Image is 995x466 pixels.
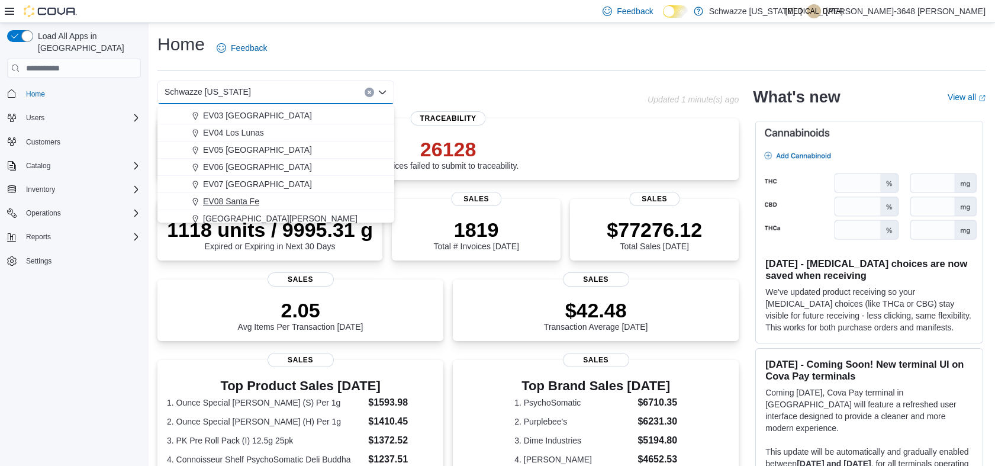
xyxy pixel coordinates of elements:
[21,111,141,125] span: Users
[26,208,61,218] span: Operations
[21,182,141,197] span: Inventory
[7,80,141,300] nav: Complex example
[203,178,312,190] span: EV07 [GEOGRAPHIC_DATA]
[33,30,141,54] span: Load All Apps in [GEOGRAPHIC_DATA]
[157,33,205,56] h1: Home
[663,5,688,18] input: Dark Mode
[203,144,312,156] span: EV05 [GEOGRAPHIC_DATA]
[378,137,519,171] div: Invoices failed to submit to traceability.
[378,88,387,97] button: Close list of options
[21,159,55,173] button: Catalog
[21,86,141,101] span: Home
[157,124,394,142] button: EV04 Los Lunas
[157,107,394,124] button: EV03 [GEOGRAPHIC_DATA]
[451,192,502,206] span: Sales
[203,213,358,224] span: [GEOGRAPHIC_DATA][PERSON_NAME]
[637,414,677,429] dd: $6231.30
[165,85,251,99] span: Schwazze [US_STATE]
[2,158,146,174] button: Catalog
[167,379,434,393] h3: Top Product Sales [DATE]
[203,127,264,139] span: EV04 Los Lunas
[157,142,394,159] button: EV05 [GEOGRAPHIC_DATA]
[26,256,51,266] span: Settings
[514,379,677,393] h3: Top Brand Sales [DATE]
[514,435,633,446] dt: 3. Dime Industries
[765,387,973,434] p: Coming [DATE], Cova Pay terminal in [GEOGRAPHIC_DATA] will feature a refreshed user interface des...
[167,435,363,446] dt: 3. PK Pre Roll Pack (I) 12.5g 25pk
[203,161,312,173] span: EV06 [GEOGRAPHIC_DATA]
[648,95,739,104] p: Updated 1 minute(s) ago
[2,85,146,102] button: Home
[157,176,394,193] button: EV07 [GEOGRAPHIC_DATA]
[2,205,146,221] button: Operations
[268,353,334,367] span: Sales
[157,159,394,176] button: EV06 [GEOGRAPHIC_DATA]
[544,298,648,332] div: Transaction Average [DATE]
[26,137,60,147] span: Customers
[167,416,363,428] dt: 2. Ounce Special [PERSON_NAME] (H) Per 1g
[368,396,434,410] dd: $1593.98
[637,433,677,448] dd: $5194.80
[167,218,373,242] p: 1118 units / 9995.31 g
[21,206,66,220] button: Operations
[433,218,519,251] div: Total # Invoices [DATE]
[368,433,434,448] dd: $1372.52
[24,5,77,17] img: Cova
[157,193,394,210] button: EV08 Santa Fe
[2,229,146,245] button: Reports
[514,416,633,428] dt: 2. Purplebee's
[637,396,677,410] dd: $6710.35
[26,161,50,171] span: Catalog
[978,95,986,102] svg: External link
[26,113,44,123] span: Users
[231,42,267,54] span: Feedback
[157,210,394,227] button: [GEOGRAPHIC_DATA][PERSON_NAME]
[167,218,373,251] div: Expired or Expiring in Next 30 Days
[2,252,146,269] button: Settings
[514,454,633,465] dt: 4. [PERSON_NAME]
[268,272,334,287] span: Sales
[514,397,633,409] dt: 1. PsychoSomatic
[2,181,146,198] button: Inventory
[607,218,702,242] p: $77276.12
[21,159,141,173] span: Catalog
[765,358,973,382] h3: [DATE] - Coming Soon! New terminal UI on Cova Pay terminals
[411,111,486,126] span: Traceability
[203,195,259,207] span: EV08 Santa Fe
[212,36,272,60] a: Feedback
[826,4,986,18] p: [PERSON_NAME]-3648 [PERSON_NAME]
[368,414,434,429] dd: $1410.45
[433,218,519,242] p: 1819
[21,87,50,101] a: Home
[785,4,843,18] span: [MEDICAL_DATA]
[563,353,629,367] span: Sales
[21,230,141,244] span: Reports
[948,92,986,102] a: View allExternal link
[21,230,56,244] button: Reports
[753,88,840,107] h2: What's new
[26,232,51,242] span: Reports
[765,258,973,281] h3: [DATE] - [MEDICAL_DATA] choices are now saved when receiving
[21,182,60,197] button: Inventory
[21,206,141,220] span: Operations
[167,397,363,409] dt: 1. Ounce Special [PERSON_NAME] (S) Per 1g
[617,5,653,17] span: Feedback
[378,137,519,161] p: 26128
[765,286,973,333] p: We've updated product receiving so your [MEDICAL_DATA] choices (like THCa or CBG) stay visible fo...
[629,192,680,206] span: Sales
[21,111,49,125] button: Users
[21,134,141,149] span: Customers
[21,254,56,268] a: Settings
[2,133,146,150] button: Customers
[26,89,45,99] span: Home
[807,4,821,18] div: Tyler-3648 Ortiz
[607,218,702,251] div: Total Sales [DATE]
[563,272,629,287] span: Sales
[365,88,374,97] button: Clear input
[21,135,65,149] a: Customers
[238,298,363,322] p: 2.05
[2,110,146,126] button: Users
[26,185,55,194] span: Inventory
[238,298,363,332] div: Avg Items Per Transaction [DATE]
